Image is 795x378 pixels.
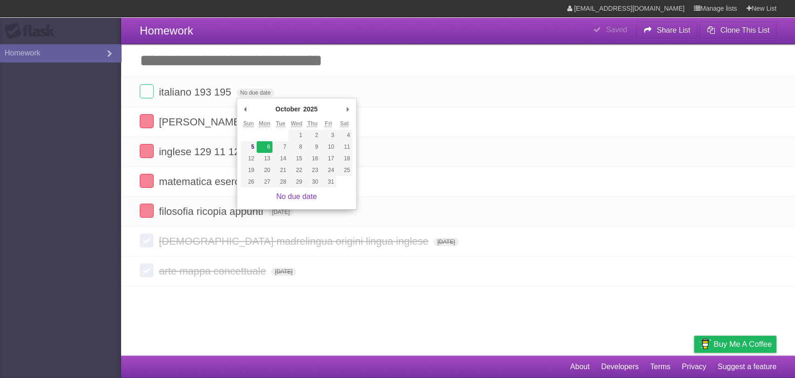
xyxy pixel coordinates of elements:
[241,176,257,188] button: 26
[241,165,257,176] button: 19
[700,22,776,39] button: Clone This List
[699,336,711,352] img: Buy me a coffee
[5,23,61,40] div: Flask
[140,204,154,218] label: Done
[288,141,304,153] button: 8
[288,153,304,165] button: 15
[336,141,352,153] button: 11
[272,165,288,176] button: 21
[682,358,706,376] a: Privacy
[271,268,296,276] span: [DATE]
[288,165,304,176] button: 22
[159,265,268,277] span: arte mappa concettuale
[320,153,336,165] button: 17
[305,141,320,153] button: 9
[241,153,257,165] button: 12
[274,102,302,116] div: October
[325,120,332,127] abbr: Friday
[140,234,154,247] label: Done
[320,141,336,153] button: 10
[570,358,590,376] a: About
[694,336,776,353] a: Buy me a coffee
[336,130,352,141] button: 4
[305,153,320,165] button: 16
[343,102,353,116] button: Next Month
[140,263,154,277] label: Done
[257,176,272,188] button: 27
[320,165,336,176] button: 24
[302,102,319,116] div: 2025
[276,120,285,127] abbr: Tuesday
[140,174,154,188] label: Done
[241,141,257,153] button: 5
[657,26,690,34] b: Share List
[243,120,254,127] abbr: Sunday
[140,114,154,128] label: Done
[720,26,769,34] b: Clone This List
[650,358,671,376] a: Terms
[268,208,293,216] span: [DATE]
[259,120,271,127] abbr: Monday
[272,153,288,165] button: 14
[336,153,352,165] button: 18
[718,358,776,376] a: Suggest a feature
[340,120,349,127] abbr: Saturday
[434,238,459,246] span: [DATE]
[288,130,304,141] button: 1
[305,130,320,141] button: 2
[159,86,233,98] span: italiano 193 195
[159,176,251,187] span: matematica esercizi
[305,165,320,176] button: 23
[159,235,431,247] span: [DEMOGRAPHIC_DATA] madrelingua origini lingua inglese
[257,153,272,165] button: 13
[159,206,265,217] span: filosofia ricopia appunti
[159,146,242,158] span: inglese 129 11 12
[237,89,274,97] span: No due date
[291,120,302,127] abbr: Wednesday
[336,165,352,176] button: 25
[140,144,154,158] label: Done
[276,192,317,200] a: No due date
[713,336,772,352] span: Buy me a coffee
[272,141,288,153] button: 7
[257,141,272,153] button: 6
[159,116,269,128] span: [PERSON_NAME] 2-14
[305,176,320,188] button: 30
[272,176,288,188] button: 28
[320,176,336,188] button: 31
[257,165,272,176] button: 20
[307,120,318,127] abbr: Thursday
[288,176,304,188] button: 29
[606,26,627,34] b: Saved
[241,102,250,116] button: Previous Month
[320,130,336,141] button: 3
[140,24,193,37] span: Homework
[140,84,154,98] label: Done
[601,358,639,376] a: Developers
[636,22,698,39] button: Share List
